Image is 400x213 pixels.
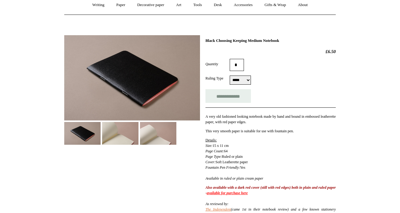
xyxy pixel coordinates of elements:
span: Details: [205,138,217,142]
span: Yes [240,165,245,170]
label: Ruling Type [205,76,230,81]
p: A very old fashioned looking notebook made by hand and bound in embossed leatherette paper, with ... [205,114,336,125]
a: available for purchase here [207,191,248,195]
span: Ruled or plain [222,154,243,159]
span: 64 [224,149,228,153]
p: This very smooth paper is suitable for use with fountain pen. [205,128,336,134]
em: Size: [205,144,212,148]
h2: £6.50 [205,49,336,54]
em: Fountain Pen Friendly: [205,165,240,170]
strong: Also available with a dark red cover (still with red edges) both in plain and ruled paper - [205,185,336,195]
span: Soft Leatherette paper [215,160,248,164]
em: Page Type: [205,154,222,159]
em: Cover: [205,160,215,164]
span: 15 x 11 cm [212,144,228,148]
i: Available in ruled or plain cream paper [205,176,263,181]
a: The Independent [205,207,231,211]
h1: Black Choosing Keeping Medium Notebook [205,38,336,43]
img: Black Choosing Keeping Medium Notebook [140,122,176,145]
em: Page Count: [205,149,224,153]
img: Black Choosing Keeping Medium Notebook [64,35,200,120]
label: Quantity [205,61,230,67]
img: Black Choosing Keeping Medium Notebook [64,122,101,145]
img: Black Choosing Keeping Medium Notebook [102,122,138,145]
